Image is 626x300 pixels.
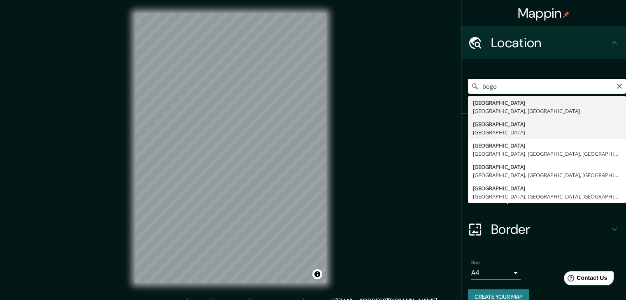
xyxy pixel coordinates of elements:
button: Clear [616,82,623,90]
div: [GEOGRAPHIC_DATA] [473,184,621,192]
div: Location [461,26,626,59]
div: Pins [461,114,626,147]
h4: Border [491,221,610,238]
h4: Mappin [518,5,570,21]
h4: Location [491,35,610,51]
div: [GEOGRAPHIC_DATA] [473,99,621,107]
img: pin-icon.png [563,11,570,18]
h4: Layout [491,188,610,205]
div: A4 [471,266,521,279]
div: Style [461,147,626,180]
div: Layout [461,180,626,213]
div: [GEOGRAPHIC_DATA] [473,163,621,171]
div: [GEOGRAPHIC_DATA], [GEOGRAPHIC_DATA], [GEOGRAPHIC_DATA] [473,192,621,201]
div: [GEOGRAPHIC_DATA] [473,141,621,150]
div: [GEOGRAPHIC_DATA] [473,128,621,136]
div: [GEOGRAPHIC_DATA], [GEOGRAPHIC_DATA] [473,107,621,115]
div: Border [461,213,626,246]
div: [GEOGRAPHIC_DATA] [473,120,621,128]
div: [GEOGRAPHIC_DATA], [GEOGRAPHIC_DATA], [GEOGRAPHIC_DATA] [473,171,621,179]
button: Toggle attribution [312,269,322,279]
iframe: Help widget launcher [553,268,617,291]
div: [GEOGRAPHIC_DATA], [GEOGRAPHIC_DATA], [GEOGRAPHIC_DATA] [473,150,621,158]
input: Pick your city or area [468,79,626,94]
canvas: Map [135,13,326,283]
label: Size [471,259,480,266]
